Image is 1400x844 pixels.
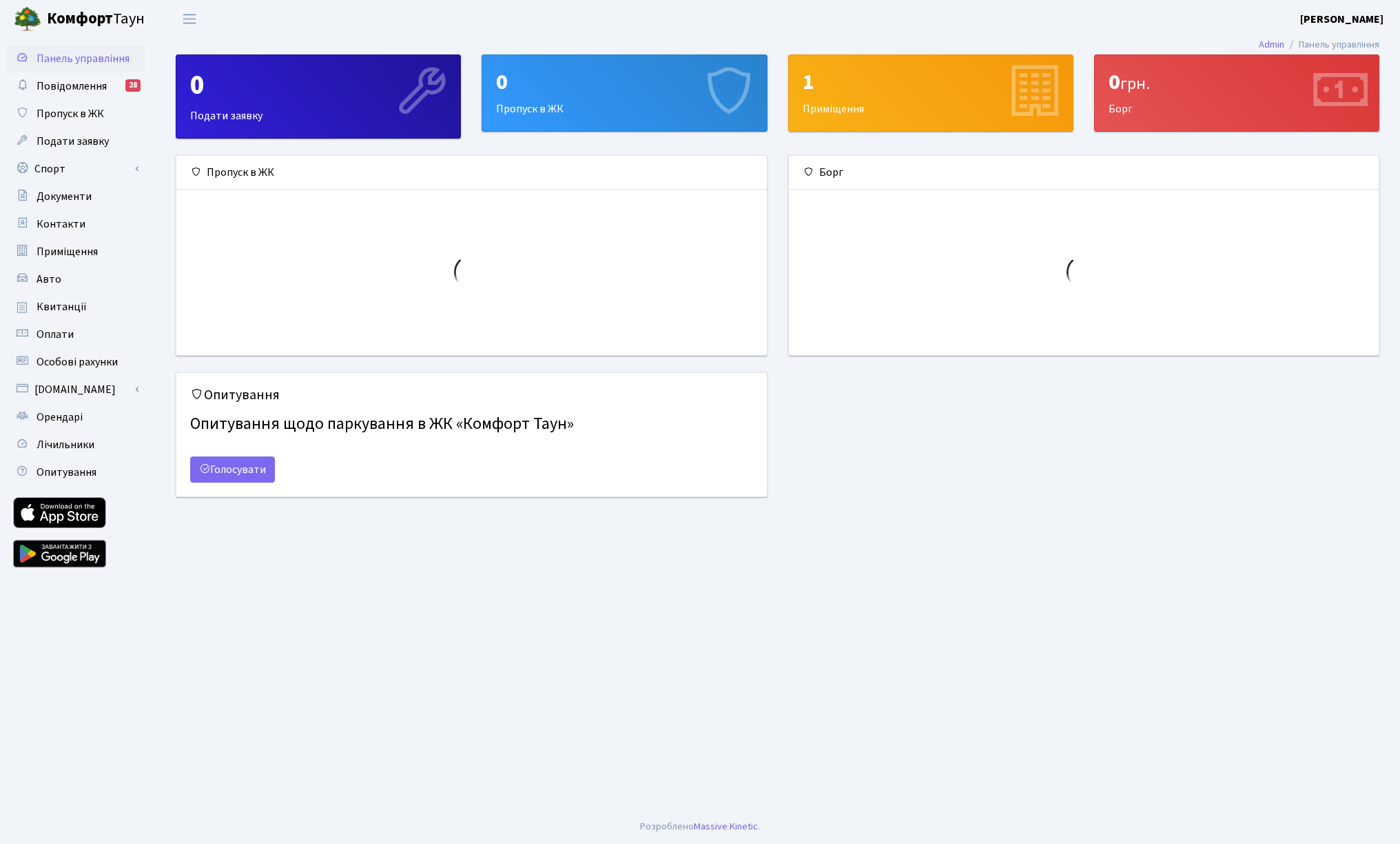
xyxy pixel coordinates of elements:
span: Таун [47,8,145,31]
a: Панель управління [7,45,145,72]
a: Опитування [7,459,145,486]
div: 28 [125,79,141,92]
a: Admin [1259,37,1284,52]
a: Особові рахунки [7,348,145,376]
nav: breadcrumb [1238,30,1400,59]
span: Повідомлення [37,79,107,94]
a: Спорт [7,155,145,183]
div: Пропуск в ЖК [176,156,767,190]
span: Оплати [37,327,74,342]
div: 0 [1109,69,1365,95]
div: Борг [1095,55,1379,131]
a: Документи [7,183,145,210]
span: Квитанції [37,299,87,314]
h5: Опитування [190,387,753,403]
img: logo.png [14,6,41,33]
div: 0 [496,69,752,95]
span: Лічильники [37,437,94,452]
span: Контакти [37,217,85,232]
a: Massive Kinetic [694,819,758,834]
span: Особові рахунки [37,354,118,370]
li: Панель управління [1284,37,1379,52]
a: Лічильники [7,431,145,459]
a: Приміщення [7,238,145,265]
span: Опитування [37,465,96,480]
a: 0Пропуск в ЖК [482,54,767,132]
span: Подати заявку [37,134,109,149]
span: грн. [1120,72,1150,96]
div: Приміщення [789,55,1073,131]
div: Пропуск в ЖК [482,55,766,131]
a: Пропуск в ЖК [7,100,145,128]
div: . [640,819,760,834]
a: [PERSON_NAME] [1300,11,1383,28]
span: Приміщення [37,244,98,259]
a: Контакти [7,210,145,238]
a: Голосувати [190,456,275,483]
a: 1Приміщення [788,54,1073,132]
span: Авто [37,272,61,287]
b: Комфорт [47,8,113,30]
b: [PERSON_NAME] [1300,12,1383,27]
div: 1 [803,69,1059,95]
a: Подати заявку [7,128,145,155]
span: Орендарі [37,410,83,425]
a: Оплати [7,321,145,348]
button: Переключити навігацію [172,8,207,30]
a: Квитанції [7,293,145,321]
span: Документи [37,189,92,204]
a: Розроблено [640,819,694,834]
a: Орендарі [7,403,145,431]
a: Авто [7,265,145,293]
a: [DOMAIN_NAME] [7,376,145,403]
h4: Опитування щодо паркування в ЖК «Комфорт Таун» [190,409,753,440]
div: Борг [789,156,1379,190]
a: 0Подати заявку [176,54,461,139]
span: Пропуск в ЖК [37,106,104,121]
a: Повідомлення28 [7,72,145,100]
span: Панель управління [37,51,130,66]
div: 0 [190,69,446,102]
div: Подати заявку [176,55,460,138]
